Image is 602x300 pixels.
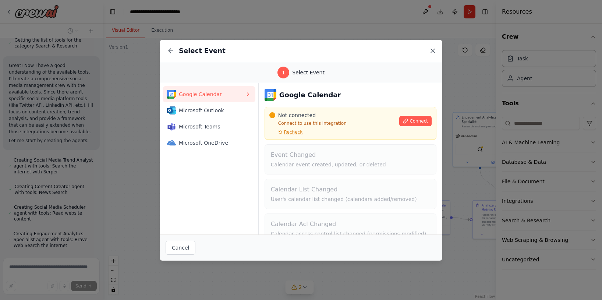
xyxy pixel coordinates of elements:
button: Recheck [269,129,302,135]
h3: Google Calendar [279,90,341,100]
button: Connect [399,116,432,126]
button: Microsoft OutlookMicrosoft Outlook [163,102,255,119]
img: Google Calendar [265,89,276,101]
p: Calendar access control list changed (permissions modified) [271,230,430,237]
p: Calendar event created, updated, or deleted [271,161,430,168]
img: Microsoft Teams [167,122,176,131]
h4: Event Changed [271,151,430,159]
button: Google CalendarGoogle Calendar [163,86,255,102]
span: Google Calendar [179,91,245,98]
span: Select Event [292,69,325,76]
img: Microsoft Outlook [167,106,176,115]
div: 1 [277,67,289,78]
span: Microsoft OneDrive [179,139,245,147]
h4: Calendar Acl Changed [271,220,430,229]
img: Google Calendar [167,90,176,99]
button: Cancel [166,241,195,255]
button: Calendar List ChangedUser's calendar list changed (calendars added/removed) [265,179,436,209]
button: Microsoft OneDriveMicrosoft OneDrive [163,135,255,151]
p: User's calendar list changed (calendars added/removed) [271,195,430,203]
span: Not connected [278,112,316,119]
span: Recheck [284,129,302,135]
span: Microsoft Teams [179,123,245,130]
button: Event ChangedCalendar event created, updated, or deleted [265,144,436,174]
p: Connect to use this integration [269,120,395,126]
h2: Select Event [179,46,226,56]
span: Microsoft Outlook [179,107,245,114]
img: Microsoft OneDrive [167,138,176,147]
h4: Calendar List Changed [271,185,430,194]
button: Microsoft TeamsMicrosoft Teams [163,119,255,135]
button: Calendar Acl ChangedCalendar access control list changed (permissions modified) [265,213,436,244]
span: Connect [410,118,428,124]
